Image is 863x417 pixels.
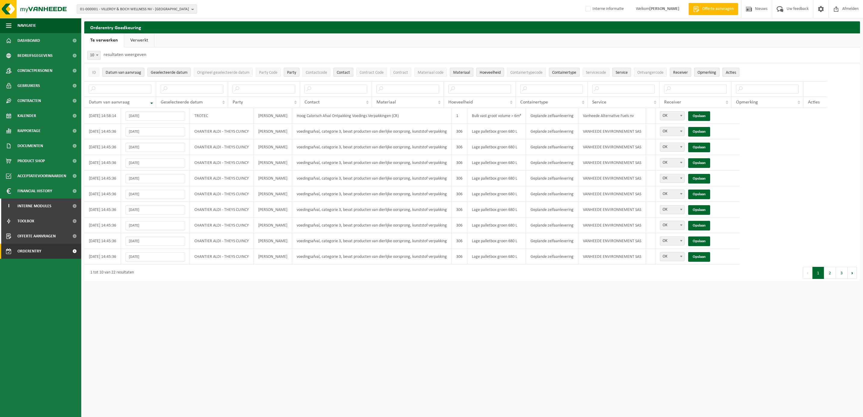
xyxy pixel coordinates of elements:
[292,139,452,155] td: voedingsafval, categorie 3, bevat producten van dierlijke oorsprong, kunststof verpakking
[660,221,684,230] span: OK
[84,33,124,47] a: Te verwerken
[305,100,320,105] span: Contact
[87,51,101,60] span: 10
[17,153,45,168] span: Product Shop
[190,186,254,202] td: CHANTIER ALDI - THEYS CUINCY
[333,68,353,77] button: ContactContact: Activate to sort
[660,127,685,136] span: OK
[452,186,467,202] td: 306
[452,171,467,186] td: 306
[467,124,526,139] td: Lage palletbox groen 680 L
[694,68,719,77] button: OpmerkingOpmerking: Activate to sort
[688,174,710,184] a: Opslaan
[17,168,66,184] span: Acceptatievoorwaarden
[467,249,526,264] td: Lage palletbox groen 680 L
[726,70,736,75] span: Acties
[578,155,646,171] td: VANHEEDE ENVIRONNEMENT SAS
[292,202,452,218] td: voedingsafval, categorie 3, bevat producten van dierlijke oorsprong, kunststof verpakking
[634,68,667,77] button: OntvangercodeOntvangercode: Activate to sort
[254,218,292,233] td: [PERSON_NAME]
[836,267,848,279] button: 3
[660,221,685,230] span: OK
[476,68,504,77] button: HoeveelheidHoeveelheid: Activate to sort
[254,108,292,124] td: [PERSON_NAME]
[526,186,578,202] td: Geplande zelfaanlevering
[284,68,299,77] button: PartyParty: Activate to sort
[584,5,624,14] label: Interne informatie
[808,100,820,105] span: Acties
[526,124,578,139] td: Geplande zelfaanlevering
[356,68,387,77] button: Contract CodeContract Code: Activate to sort
[87,267,134,278] div: 1 tot 10 van 22 resultaten
[292,249,452,264] td: voedingsafval, categorie 3, bevat producten van dierlijke oorsprong, kunststof verpakking
[660,252,685,261] span: OK
[688,221,710,230] a: Opslaan
[660,205,684,214] span: OK
[292,186,452,202] td: voedingsafval, categorie 3, bevat producten van dierlijke oorsprong, kunststof verpakking
[824,267,836,279] button: 2
[418,70,444,75] span: Materiaal code
[450,68,473,77] button: MateriaalMateriaal: Activate to sort
[190,218,254,233] td: CHANTIER ALDI - THEYS CUINCY
[578,124,646,139] td: VANHEEDE ENVIRONNEMENT SAS
[80,5,189,14] span: 01-000001 - VILLEROY & BOCH WELLNESS NV - [GEOGRAPHIC_DATA]
[722,68,739,77] button: Acties
[254,139,292,155] td: [PERSON_NAME]
[660,112,684,120] span: OK
[448,100,473,105] span: Hoeveelheid
[92,70,96,75] span: ID
[526,139,578,155] td: Geplande zelfaanlevering
[480,70,501,75] span: Hoeveelheid
[660,111,685,120] span: OK
[292,218,452,233] td: voedingsafval, categorie 3, bevat producten van dierlijke oorsprong, kunststof verpakking
[190,171,254,186] td: CHANTIER ALDI - THEYS CUINCY
[507,68,546,77] button: ContainertypecodeContainertypecode: Activate to sort
[254,249,292,264] td: [PERSON_NAME]
[190,233,254,249] td: CHANTIER ALDI - THEYS CUINCY
[17,48,53,63] span: Bedrijfsgegevens
[649,7,679,11] strong: [PERSON_NAME]
[467,218,526,233] td: Lage palletbox groen 680 L
[393,70,408,75] span: Contract
[124,33,154,47] a: Verwerkt
[660,143,684,151] span: OK
[660,143,685,152] span: OK
[190,108,254,124] td: TROTEC
[452,108,467,124] td: 1
[592,100,606,105] span: Service
[414,68,447,77] button: Materiaal codeMateriaal code: Activate to sort
[453,70,470,75] span: Materiaal
[660,237,684,245] span: OK
[292,124,452,139] td: voedingsafval, categorie 3, bevat producten van dierlijke oorsprong, kunststof verpakking
[452,155,467,171] td: 306
[467,233,526,249] td: Lage palletbox groen 680 L
[578,202,646,218] td: VANHEEDE ENVIRONNEMENT SAS
[17,229,56,244] span: Offerte aanvragen
[452,249,467,264] td: 306
[526,202,578,218] td: Geplande zelfaanlevering
[803,267,812,279] button: Previous
[736,100,758,105] span: Opmerking
[452,124,467,139] td: 306
[688,3,738,15] a: Offerte aanvragen
[467,108,526,124] td: Bulk vast groot volume > 6m³
[660,205,685,214] span: OK
[256,68,281,77] button: Party CodeParty Code: Activate to sort
[17,33,40,48] span: Dashboard
[88,51,100,60] span: 10
[17,138,43,153] span: Documenten
[337,70,350,75] span: Contact
[688,127,710,137] a: Opslaan
[84,124,121,139] td: [DATE] 14:45:36
[578,108,646,124] td: Vanheede Alternative Fuels nv
[612,68,631,77] button: ServiceService: Activate to sort
[17,199,51,214] span: Interne modules
[84,218,121,233] td: [DATE] 14:45:36
[510,70,543,75] span: Containertypecode
[161,100,203,105] span: Geselecteerde datum
[452,218,467,233] td: 306
[194,68,253,77] button: Origineel geselecteerde datumOrigineel geselecteerde datum: Activate to sort
[17,93,41,108] span: Contracten
[467,139,526,155] td: Lage palletbox groen 680 L
[190,155,254,171] td: CHANTIER ALDI - THEYS CUINCY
